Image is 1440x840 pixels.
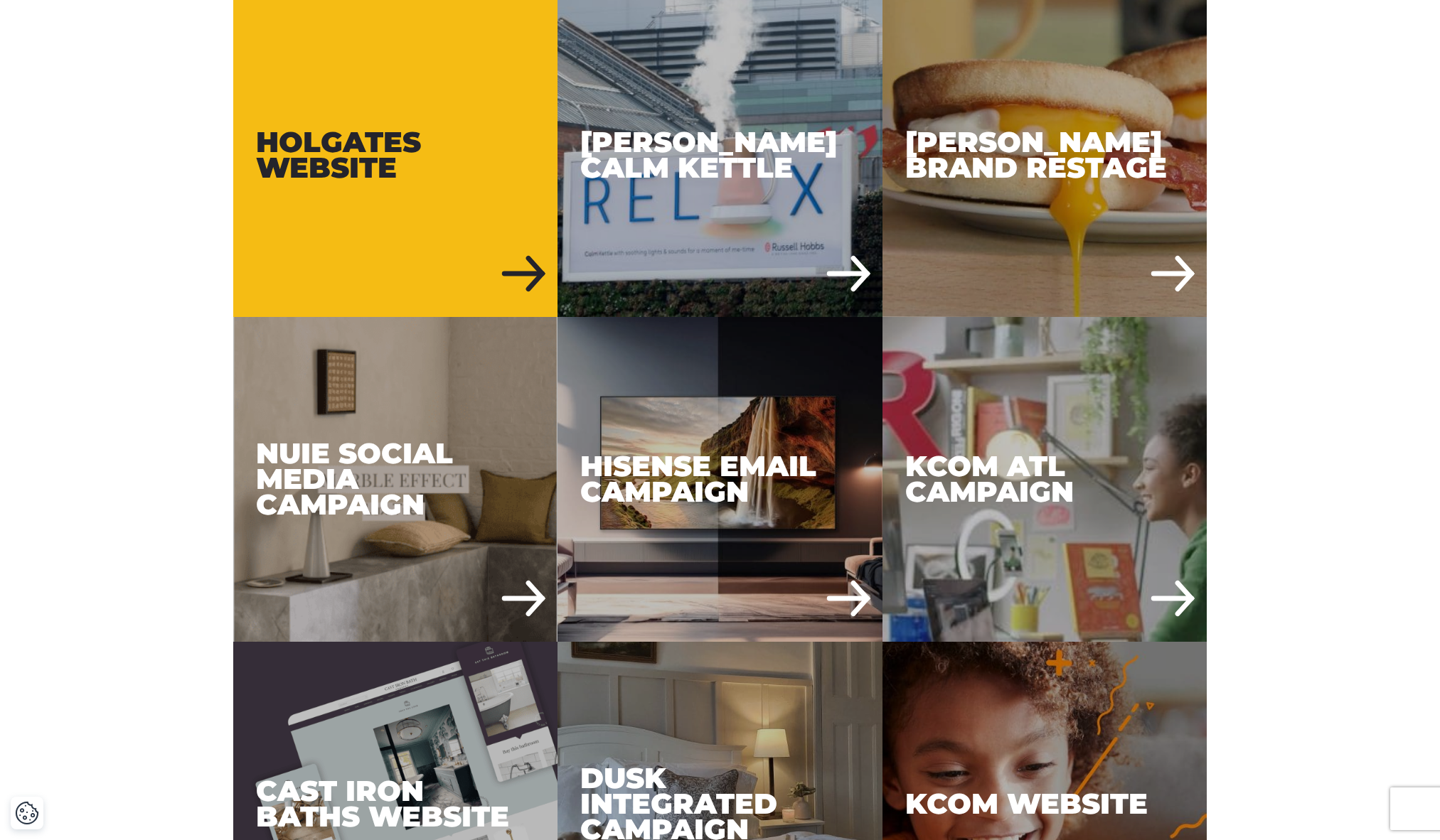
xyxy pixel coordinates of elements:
[882,317,1207,642] div: KCOM ATL Campaign
[15,801,39,825] button: Cookie Settings
[882,317,1207,642] a: KCOM ATL Campaign KCOM ATL Campaign
[15,801,39,825] img: Revisit consent button
[558,317,882,642] a: Hisense Email Campaign Hisense Email Campaign
[558,317,882,642] div: Hisense Email Campaign
[233,317,558,642] a: Nuie Social Media Campaign Nuie Social Media Campaign
[233,317,558,642] div: Nuie Social Media Campaign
